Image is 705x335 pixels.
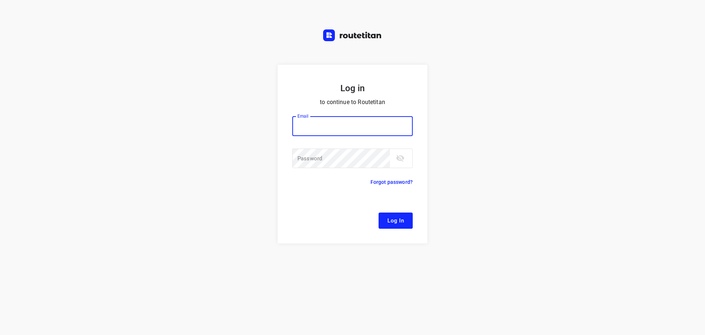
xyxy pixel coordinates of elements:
span: Log In [387,216,404,225]
button: Log In [379,213,413,229]
p: Forgot password? [370,178,413,186]
img: Routetitan [323,29,382,41]
button: toggle password visibility [393,151,408,165]
p: to continue to Routetitan [292,97,413,107]
h5: Log in [292,82,413,94]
